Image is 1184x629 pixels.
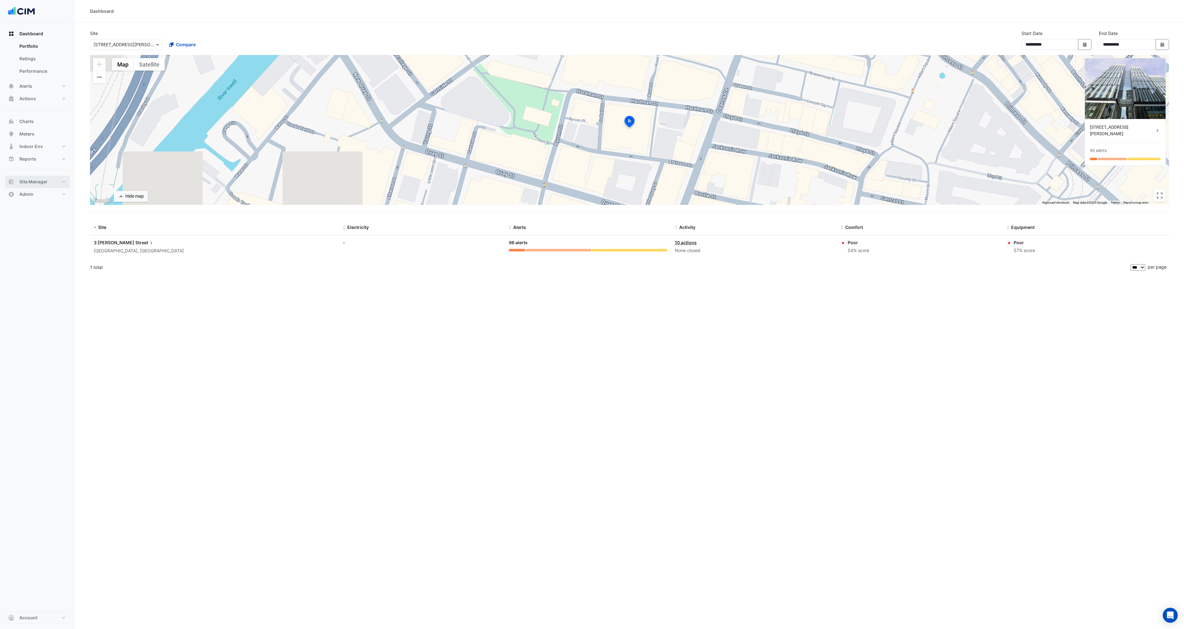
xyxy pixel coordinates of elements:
[8,118,14,125] app-icon: Charts
[19,31,43,37] span: Dashboard
[347,225,369,230] span: Electricity
[176,41,196,48] span: Compare
[5,188,70,201] button: Admin
[19,83,32,89] span: Alerts
[8,5,36,17] img: Company Logo
[1085,58,1166,119] img: 3 Hardman Street
[19,615,38,621] span: Account
[1153,189,1166,202] button: Toggle fullscreen view
[8,83,14,89] app-icon: Alerts
[679,225,695,230] span: Activity
[92,197,112,205] a: Open this area in Google Maps (opens a new window)
[92,197,112,205] img: Google
[94,247,335,255] div: [GEOGRAPHIC_DATA], [GEOGRAPHIC_DATA]
[19,131,34,137] span: Meters
[5,80,70,92] button: Alerts
[5,40,70,80] div: Dashboard
[1148,264,1166,270] span: per page
[8,96,14,102] app-icon: Actions
[19,179,48,185] span: Site Manager
[1082,42,1088,47] fa-icon: Select Date
[675,240,697,245] a: 10 actions
[1090,147,1107,154] div: 96 alerts
[134,58,165,71] button: Show satellite imagery
[1073,201,1107,204] span: Map data ©2025 Google
[5,140,70,153] button: Indoor Env
[19,156,36,162] span: Reports
[1042,201,1069,205] button: Keyboard shortcuts
[19,191,33,197] span: Admin
[8,143,14,150] app-icon: Indoor Env
[14,40,70,52] a: Portfolio
[19,143,43,150] span: Indoor Env
[19,118,34,125] span: Charts
[1021,30,1042,37] label: Start Date
[513,225,526,230] span: Alerts
[93,58,106,71] button: Zoom in
[90,8,114,14] div: Dashboard
[5,92,70,105] button: Actions
[5,128,70,140] button: Meters
[8,156,14,162] app-icon: Reports
[112,58,134,71] button: Show street map
[93,71,106,83] button: Zoom out
[8,179,14,185] app-icon: Site Manager
[5,153,70,165] button: Reports
[125,193,144,200] div: Hide map
[848,239,869,246] div: Poor
[343,239,501,246] div: -
[848,247,869,254] div: 54% score
[8,31,14,37] app-icon: Dashboard
[1160,42,1165,47] fa-icon: Select Date
[14,52,70,65] a: Ratings
[1014,239,1035,246] div: Poor
[1011,225,1035,230] span: Equipment
[8,191,14,197] app-icon: Admin
[5,115,70,128] button: Charts
[623,115,636,130] img: site-pin-selected.svg
[509,239,667,246] div: 96 alerts
[5,176,70,188] button: Site Manager
[14,65,70,77] a: Performance
[114,191,148,202] button: Hide map
[94,240,134,245] span: 3 [PERSON_NAME]
[1090,124,1154,137] div: [STREET_ADDRESS][PERSON_NAME]
[5,27,70,40] button: Dashboard
[19,96,36,102] span: Actions
[1014,247,1035,254] div: 57% score
[165,39,200,50] button: Compare
[1099,30,1118,37] label: End Date
[90,260,1129,275] div: 1 total
[8,131,14,137] app-icon: Meters
[845,225,863,230] span: Comfort
[1123,201,1148,204] a: Report a map error
[98,225,106,230] span: Site
[1111,201,1120,204] a: Terms (opens in new tab)
[135,239,154,246] span: Street
[5,612,70,624] button: Account
[90,30,98,37] label: Site
[1163,608,1178,623] div: Open Intercom Messenger
[675,247,833,254] div: None closed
